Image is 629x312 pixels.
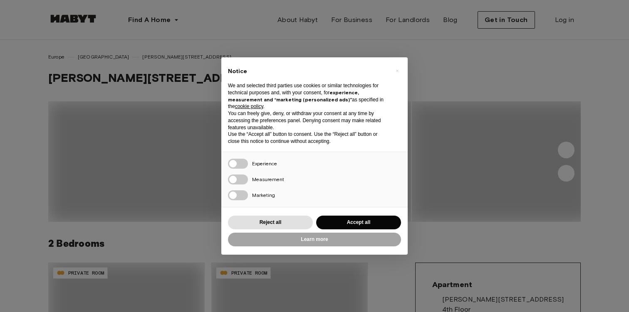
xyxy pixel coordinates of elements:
p: Use the “Accept all” button to consent. Use the “Reject all” button or close this notice to conti... [228,131,388,145]
span: × [396,66,399,76]
p: You can freely give, deny, or withdraw your consent at any time by accessing the preferences pane... [228,110,388,131]
strong: experience, measurement and “marketing (personalized ads)” [228,89,359,103]
a: cookie policy [235,103,263,109]
button: Close this notice [390,64,404,77]
h2: Notice [228,67,388,76]
p: We and selected third parties use cookies or similar technologies for technical purposes and, wit... [228,82,388,110]
button: Learn more [228,233,401,246]
button: Accept all [316,216,401,229]
span: Measurement [252,176,284,182]
span: Marketing [252,192,275,198]
span: Experience [252,160,277,167]
button: Reject all [228,216,313,229]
